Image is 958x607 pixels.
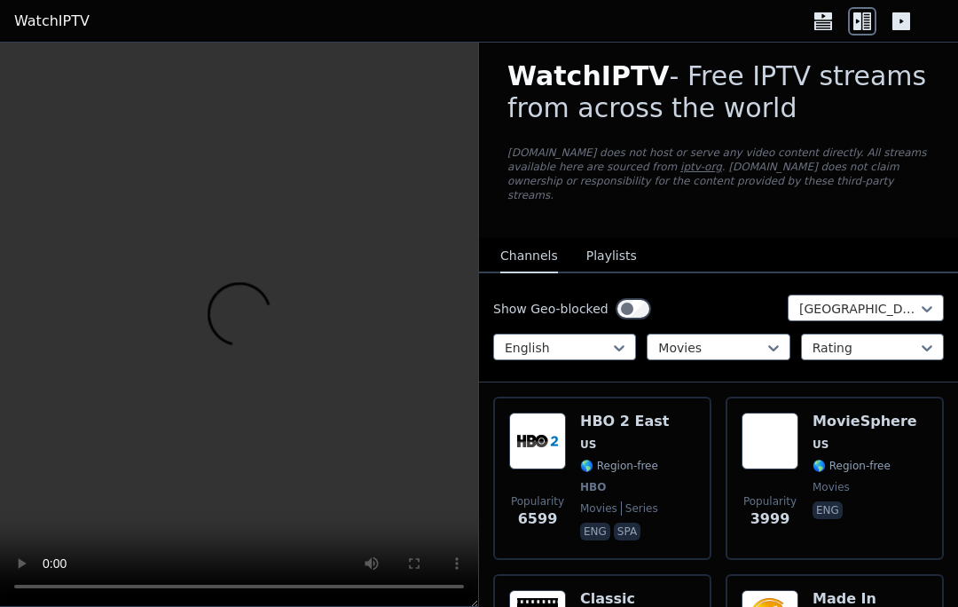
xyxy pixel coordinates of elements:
[580,459,658,473] span: 🌎 Region-free
[493,300,609,318] label: Show Geo-blocked
[680,161,722,173] a: iptv-org
[813,438,828,452] span: US
[580,413,669,430] h6: HBO 2 East
[14,11,90,32] a: WatchIPTV
[742,413,798,469] img: MovieSphere
[580,480,606,494] span: HBO
[580,501,617,516] span: movies
[511,494,564,508] span: Popularity
[614,523,640,540] p: spa
[813,480,850,494] span: movies
[813,459,891,473] span: 🌎 Region-free
[507,60,670,91] span: WatchIPTV
[507,146,930,202] p: [DOMAIN_NAME] does not host or serve any video content directly. All streams available here are s...
[586,240,637,273] button: Playlists
[500,240,558,273] button: Channels
[518,508,558,530] span: 6599
[621,501,658,516] span: series
[813,413,917,430] h6: MovieSphere
[580,438,596,452] span: US
[507,60,930,124] h1: - Free IPTV streams from across the world
[750,508,790,530] span: 3999
[509,413,566,469] img: HBO 2 East
[743,494,797,508] span: Popularity
[580,523,610,540] p: eng
[813,501,843,519] p: eng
